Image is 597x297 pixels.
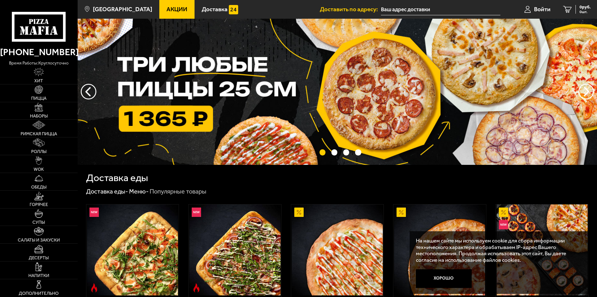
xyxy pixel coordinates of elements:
[394,204,485,295] img: Пепперони 25 см (толстое с сыром)
[30,203,48,207] span: Горячее
[89,283,99,293] img: Острое блюдо
[320,6,381,12] span: Доставить по адресу:
[18,238,60,242] span: Салаты и закуски
[331,149,337,155] button: точки переключения
[34,167,44,172] span: WOK
[31,150,46,154] span: Роллы
[31,96,46,101] span: Пицца
[499,208,508,217] img: Акционный
[30,114,48,118] span: Наборы
[229,5,238,14] img: 15daf4d41897b9f0e9f617042186c801.svg
[496,204,588,295] a: АкционныйНовинкаВсё включено
[497,204,588,295] img: Всё включено
[343,149,349,155] button: точки переключения
[534,6,551,12] span: Войти
[32,220,45,225] span: Супы
[355,149,361,155] button: точки переключения
[89,208,99,217] img: Новинка
[150,188,206,196] div: Популярные товары
[189,204,280,295] img: Римская с мясным ассорти
[202,6,228,12] span: Доставка
[580,10,591,14] span: 0 шт.
[192,283,201,293] img: Острое блюдо
[320,149,325,155] button: точки переключения
[580,5,591,9] span: 0 руб.
[19,291,59,296] span: Дополнительно
[294,208,304,217] img: Акционный
[31,185,46,189] span: Обеды
[34,79,43,83] span: Хит
[578,84,594,99] button: предыдущий
[29,256,49,260] span: Десерты
[189,204,281,295] a: НовинкаОстрое блюдоРимская с мясным ассорти
[86,204,179,295] a: НовинкаОстрое блюдоРимская с креветками
[93,6,152,12] span: [GEOGRAPHIC_DATA]
[397,208,406,217] img: Акционный
[416,237,579,263] p: На нашем сайте мы используем cookie для сбора информации технического характера и обрабатываем IP...
[292,204,383,295] img: Аль-Шам 25 см (тонкое тесто)
[192,208,201,217] img: Новинка
[166,6,187,12] span: Акции
[81,84,96,99] button: следующий
[291,204,384,295] a: АкционныйАль-Шам 25 см (тонкое тесто)
[86,173,148,183] h1: Доставка еды
[381,4,500,15] input: Ваш адрес доставки
[416,269,472,288] button: Хорошо
[87,204,178,295] img: Римская с креветками
[21,132,57,136] span: Римская пицца
[393,204,486,295] a: АкционныйПепперони 25 см (толстое с сыром)
[129,188,149,195] a: Меню-
[28,274,49,278] span: Напитки
[86,188,128,195] a: Доставка еды-
[499,220,508,229] img: Новинка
